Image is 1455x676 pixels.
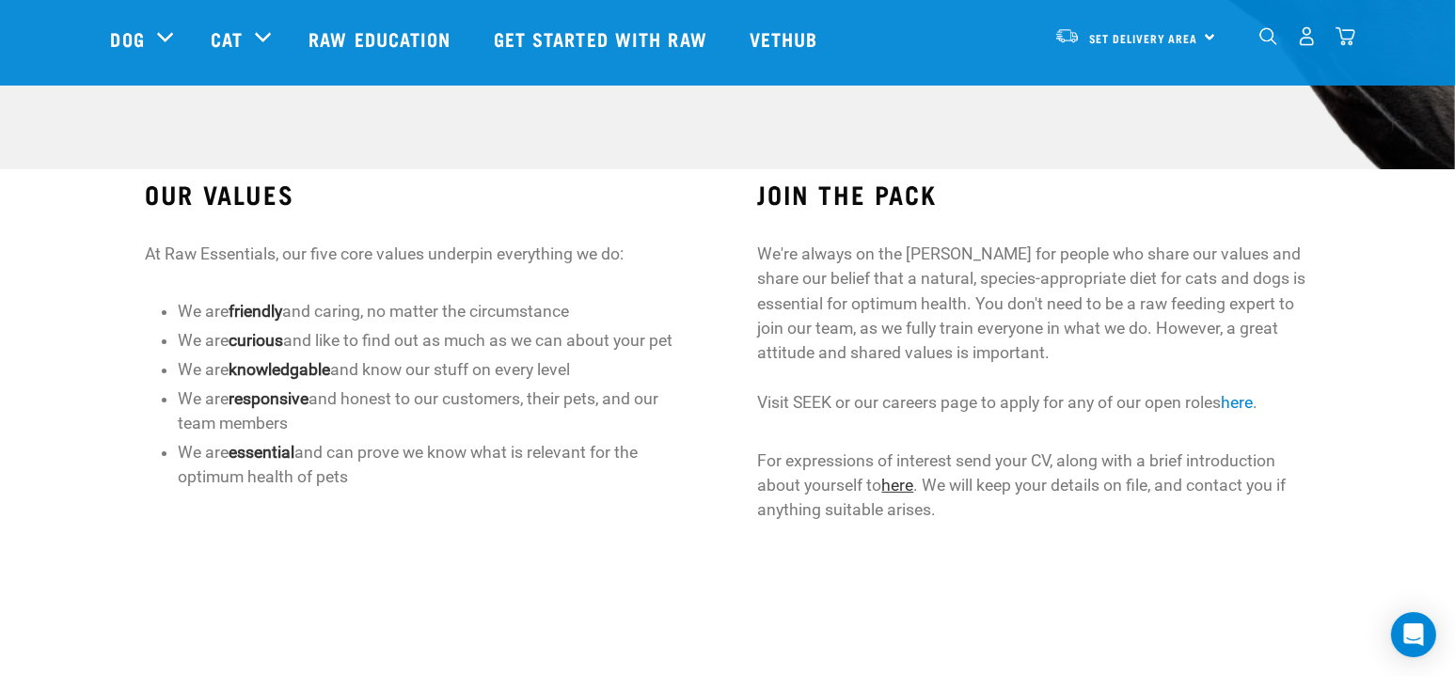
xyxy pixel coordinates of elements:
strong: knowledgable [229,360,330,379]
li: We are and caring, no matter the circumstance [178,299,697,323]
a: here [1221,393,1253,412]
a: Get started with Raw [475,1,731,76]
img: home-icon@2x.png [1336,26,1355,46]
p: We're always on the [PERSON_NAME] for people who share our values and share our belief that a nat... [757,242,1309,416]
a: Vethub [731,1,842,76]
a: Cat [211,24,243,53]
li: We are and honest to our customers, their pets, and our team members [178,386,697,436]
a: Dog [111,24,145,53]
strong: essential [229,443,294,462]
div: Open Intercom Messenger [1391,612,1436,657]
a: Raw Education [290,1,474,76]
strong: friendly [229,302,282,321]
img: van-moving.png [1054,27,1080,44]
p: For expressions of interest send your CV, along with a brief introduction about yourself to . We ... [757,448,1309,523]
strong: curious [229,331,283,350]
p: At Raw Essentials, our five core values underpin everything we do: [145,242,697,266]
strong: responsive [229,389,308,408]
img: user.png [1297,26,1317,46]
li: We are and know our stuff on every level [178,357,697,382]
a: here [881,476,913,495]
span: Set Delivery Area [1089,35,1198,41]
h3: OUR VALUES [145,180,697,209]
li: We are and can prove we know what is relevant for the optimum health of pets [178,440,697,490]
h3: JOIN THE PACK [757,180,1309,209]
img: home-icon-1@2x.png [1259,27,1277,45]
li: We are and like to find out as much as we can about your pet [178,328,697,353]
